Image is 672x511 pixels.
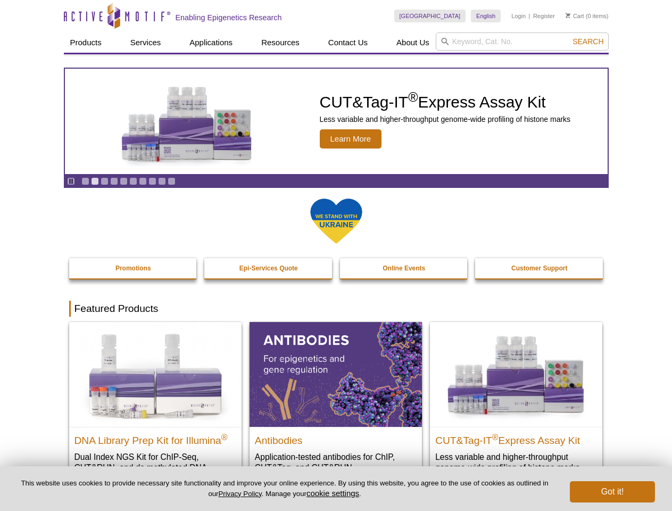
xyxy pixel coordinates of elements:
[408,89,418,104] sup: ®
[115,265,151,272] strong: Promotions
[566,13,570,18] img: Your Cart
[322,32,374,53] a: Contact Us
[250,322,422,426] img: All Antibodies
[255,32,306,53] a: Resources
[81,177,89,185] a: Go to slide 1
[176,13,282,22] h2: Enabling Epigenetics Research
[168,177,176,185] a: Go to slide 10
[320,129,382,149] span: Learn More
[566,12,584,20] a: Cart
[74,430,236,446] h2: DNA Library Prep Kit for Illumina
[129,177,137,185] a: Go to slide 6
[255,451,417,473] p: Application-tested antibodies for ChIP, CUT&Tag, and CUT&RUN.
[255,430,417,446] h2: Antibodies
[394,10,466,22] a: [GEOGRAPHIC_DATA]
[533,12,555,20] a: Register
[17,479,552,499] p: This website uses cookies to provide necessary site functionality and improve your online experie...
[250,322,422,483] a: All Antibodies Antibodies Application-tested antibodies for ChIP, CUT&Tag, and CUT&RUN.
[492,432,499,441] sup: ®
[183,32,239,53] a: Applications
[120,177,128,185] a: Go to slide 5
[158,177,166,185] a: Go to slide 9
[436,32,609,51] input: Keyword, Cat. No.
[340,258,469,278] a: Online Events
[511,265,567,272] strong: Customer Support
[320,114,571,124] p: Less variable and higher-throughput genome-wide profiling of histone marks
[435,430,597,446] h2: CUT&Tag-IT Express Assay Kit
[511,12,526,20] a: Login
[569,37,607,46] button: Search
[430,322,602,483] a: CUT&Tag-IT® Express Assay Kit CUT&Tag-IT®Express Assay Kit Less variable and higher-throughput ge...
[320,94,571,110] h2: CUT&Tag-IT Express Assay Kit
[110,177,118,185] a: Go to slide 4
[573,37,603,46] span: Search
[310,197,363,245] img: We Stand With Ukraine
[148,177,156,185] a: Go to slide 8
[430,322,602,426] img: CUT&Tag-IT® Express Assay Kit
[570,481,655,502] button: Got it!
[65,69,608,174] a: CUT&Tag-IT Express Assay Kit CUT&Tag-IT®Express Assay Kit Less variable and higher-throughput gen...
[139,177,147,185] a: Go to slide 7
[91,177,99,185] a: Go to slide 2
[471,10,501,22] a: English
[65,69,608,174] article: CUT&Tag-IT Express Assay Kit
[221,432,228,441] sup: ®
[218,490,261,498] a: Privacy Policy
[390,32,436,53] a: About Us
[475,258,604,278] a: Customer Support
[383,265,425,272] strong: Online Events
[529,10,530,22] li: |
[64,32,108,53] a: Products
[435,451,597,473] p: Less variable and higher-throughput genome-wide profiling of histone marks​.
[124,32,168,53] a: Services
[101,177,109,185] a: Go to slide 3
[67,177,75,185] a: Toggle autoplay
[69,322,242,426] img: DNA Library Prep Kit for Illumina
[69,258,198,278] a: Promotions
[69,322,242,494] a: DNA Library Prep Kit for Illumina DNA Library Prep Kit for Illumina® Dual Index NGS Kit for ChIP-...
[566,10,609,22] li: (0 items)
[99,63,275,180] img: CUT&Tag-IT Express Assay Kit
[239,265,298,272] strong: Epi-Services Quote
[306,489,359,498] button: cookie settings
[69,301,603,317] h2: Featured Products
[204,258,333,278] a: Epi-Services Quote
[74,451,236,484] p: Dual Index NGS Kit for ChIP-Seq, CUT&RUN, and ds methylated DNA assays.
